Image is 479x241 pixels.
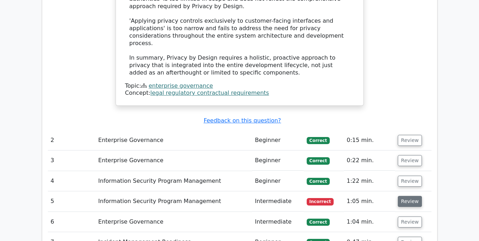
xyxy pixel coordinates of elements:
button: Review [398,217,422,228]
span: Correct [307,178,330,185]
td: Beginner [252,171,303,191]
td: 5 [48,191,96,212]
td: 4 [48,171,96,191]
td: Information Security Program Management [95,191,252,212]
span: Correct [307,157,330,164]
td: 1:04 min. [344,212,395,232]
td: 0:15 min. [344,130,395,150]
button: Review [398,196,422,207]
div: Concept: [125,89,354,97]
td: Beginner [252,150,303,171]
button: Review [398,176,422,187]
td: 3 [48,150,96,171]
a: Feedback on this question? [204,117,281,124]
a: enterprise governance [149,82,213,89]
td: Intermediate [252,191,303,212]
td: Intermediate [252,212,303,232]
span: Incorrect [307,198,334,205]
td: 6 [48,212,96,232]
td: 0:22 min. [344,150,395,171]
div: Topic: [125,82,354,90]
td: 2 [48,130,96,150]
td: Information Security Program Management [95,171,252,191]
td: Enterprise Governance [95,150,252,171]
td: Beginner [252,130,303,150]
span: Correct [307,219,330,226]
td: Enterprise Governance [95,212,252,232]
button: Review [398,155,422,166]
span: Correct [307,137,330,144]
button: Review [398,135,422,146]
td: 1:22 min. [344,171,395,191]
td: Enterprise Governance [95,130,252,150]
td: 1:05 min. [344,191,395,212]
a: legal regulatory contractual requirements [150,89,269,96]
